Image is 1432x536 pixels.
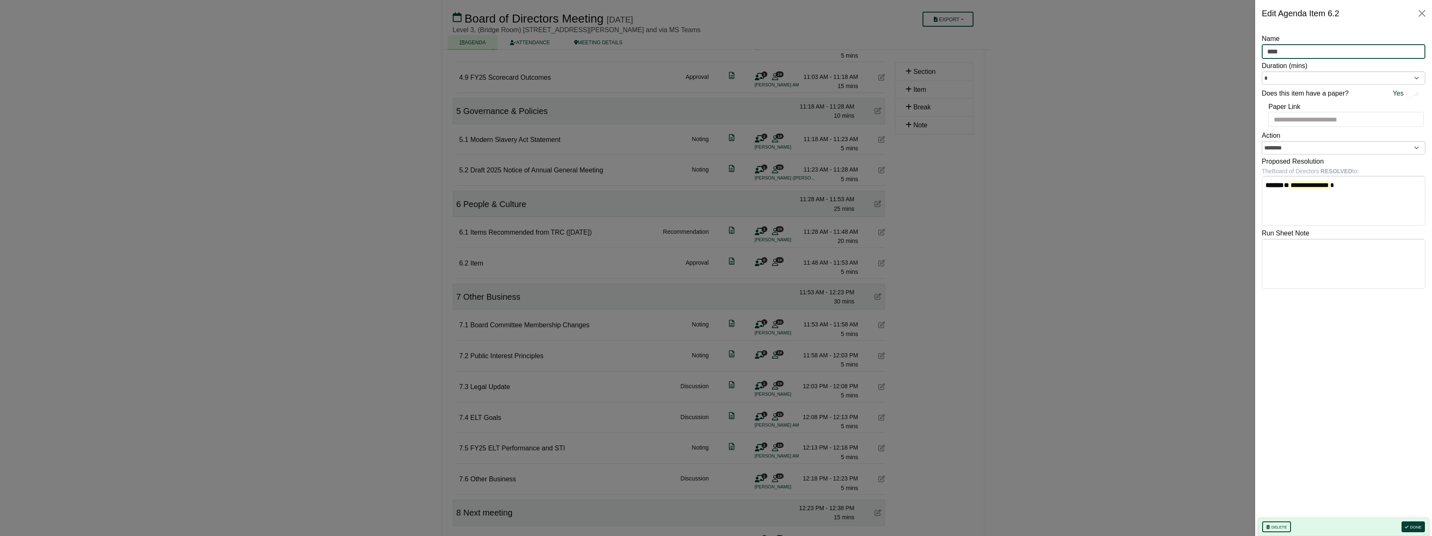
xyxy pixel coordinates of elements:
button: Delete [1262,521,1291,532]
label: Action [1262,130,1280,141]
button: Done [1402,521,1425,532]
label: Does this item have a paper? [1262,88,1349,99]
label: Name [1262,33,1280,44]
button: Close [1415,7,1429,20]
label: Run Sheet Note [1262,228,1309,239]
label: Proposed Resolution [1262,156,1324,167]
label: Paper Link [1268,101,1301,112]
span: Yes [1393,88,1404,99]
b: RESOLVED [1321,168,1352,174]
div: Edit Agenda Item 6.2 [1262,7,1339,20]
div: The Board of Directors to: [1262,167,1425,176]
label: Duration (mins) [1262,61,1307,71]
